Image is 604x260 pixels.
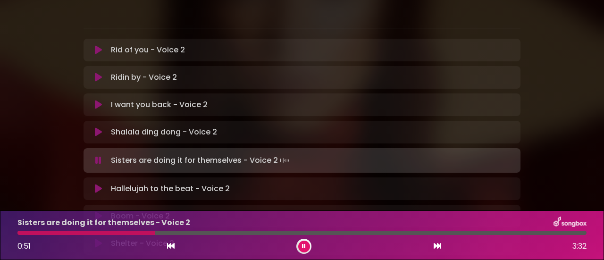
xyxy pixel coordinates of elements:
[111,72,177,83] p: Ridin by - Voice 2
[554,217,587,229] img: songbox-logo-white.png
[111,126,217,138] p: Shalala ding dong - Voice 2
[111,183,230,194] p: Hallelujah to the beat - Voice 2
[111,154,291,167] p: Sisters are doing it for themselves - Voice 2
[111,99,208,110] p: I want you back - Voice 2
[278,154,291,167] img: waveform4.gif
[111,44,185,56] p: Rid of you - Voice 2
[17,217,190,228] p: Sisters are doing it for themselves - Voice 2
[17,241,31,252] span: 0:51
[572,241,587,252] span: 3:32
